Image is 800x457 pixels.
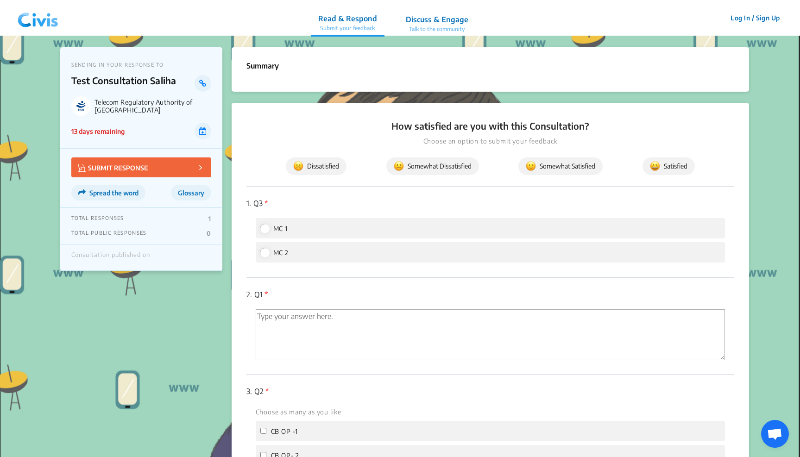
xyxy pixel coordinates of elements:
[394,161,404,171] img: somewhat_dissatisfied.svg
[518,157,603,175] button: Somewhat Satisfied
[208,215,211,222] p: 1
[246,289,735,300] p: Q1
[260,428,266,434] input: CB OP -1
[246,290,252,299] span: 2.
[14,4,62,32] img: navlogo.png
[394,161,472,171] span: Somewhat Dissatisfied
[78,164,86,172] img: Vector.jpg
[171,185,211,200] button: Glossary
[71,251,151,263] div: Consultation published on
[71,96,91,116] img: Telecom Regulatory Authority of India logo
[78,162,148,173] p: SUBMIT RESPONSE
[271,427,298,435] span: CB OP -1
[246,386,735,397] p: Q2
[71,230,147,237] p: TOTAL PUBLIC RESPONSES
[246,199,251,208] span: 1.
[246,136,735,146] p: Choose an option to submit your feedback
[293,161,339,171] span: Dissatisfied
[256,407,341,417] label: Choose as many as you like
[650,161,687,171] span: Satisfied
[286,157,346,175] button: Dissatisfied
[260,224,269,232] input: MC 1
[246,387,252,396] span: 3.
[724,11,786,25] button: Log In / Sign Up
[246,60,279,71] p: Summary
[260,248,269,257] input: MC 2
[246,198,735,209] p: Q3
[71,75,195,92] p: Test Consultation Saliha
[386,157,479,175] button: Somewhat Dissatisfied
[71,215,124,222] p: TOTAL RESPONSES
[89,189,139,197] span: Spread the word
[246,119,735,132] p: How satisfied are you with this Consultation?
[318,13,377,24] p: Read & Respond
[761,420,789,448] div: Open chat
[526,161,536,171] img: somewhat_satisfied.svg
[526,161,595,171] span: Somewhat Satisfied
[178,189,204,197] span: Glossary
[293,161,303,171] img: dissatisfied.svg
[650,161,660,171] img: satisfied.svg
[406,25,468,33] p: Talk to the community
[207,230,211,237] p: 0
[94,98,211,114] p: Telecom Regulatory Authority of [GEOGRAPHIC_DATA]
[256,309,725,360] textarea: 'Type your answer here.' | translate
[273,249,289,257] span: MC 2
[71,126,125,136] p: 13 days remaining
[643,157,695,175] button: Satisfied
[71,185,145,200] button: Spread the word
[318,24,377,32] p: Submit your feedback
[273,225,288,232] span: MC 1
[406,14,468,25] p: Discuss & Engage
[71,157,211,177] button: SUBMIT RESPONSE
[71,62,211,68] p: SENDING IN YOUR RESPONSE TO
